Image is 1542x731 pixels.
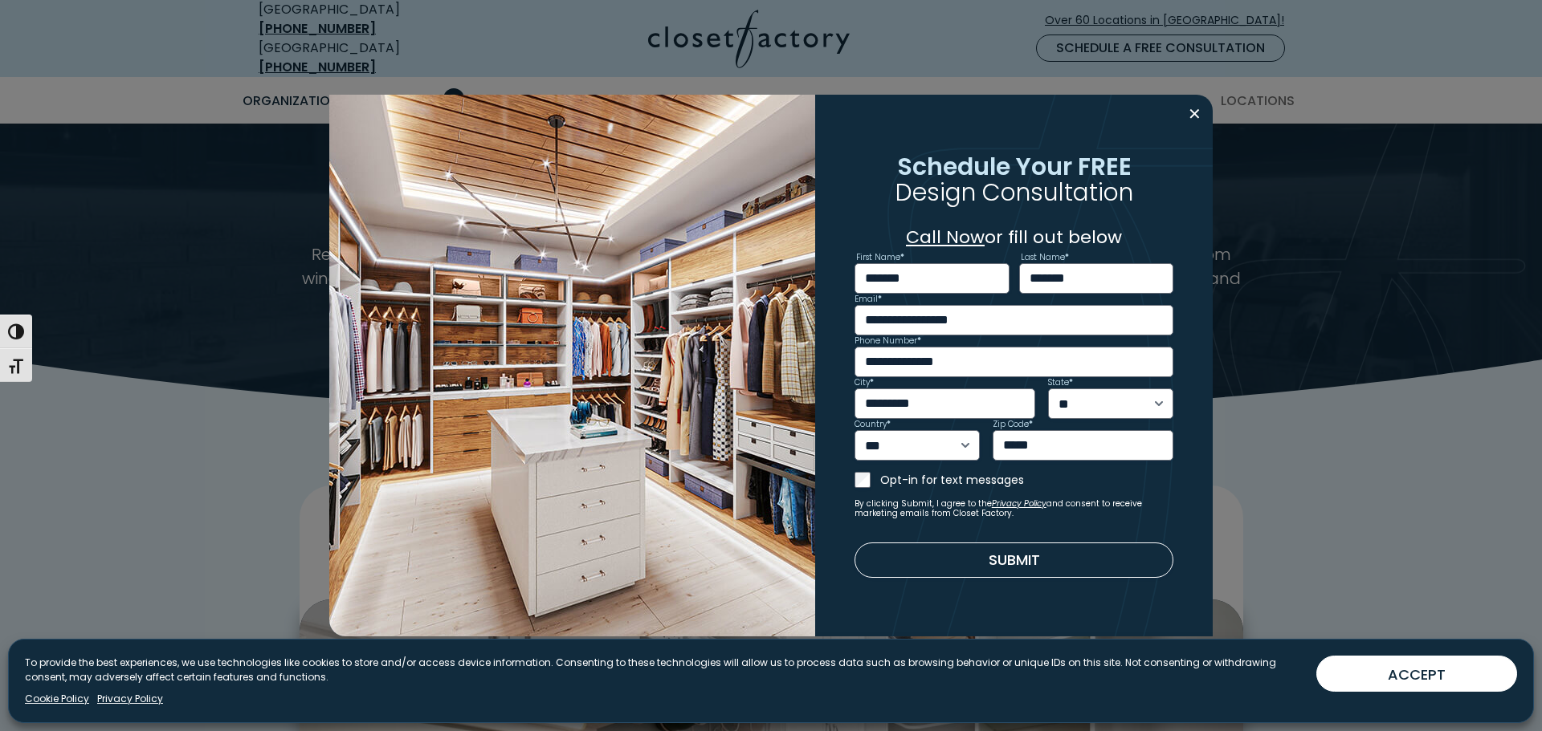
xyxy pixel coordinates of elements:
span: Schedule Your FREE [897,149,1132,184]
label: City [855,379,874,387]
label: Phone Number [855,337,921,345]
label: Last Name [1021,254,1069,262]
img: Walk in closet with island [329,95,815,636]
label: Country [855,420,891,428]
button: Close modal [1183,101,1206,127]
span: Design Consultation [895,175,1133,209]
label: First Name [856,254,904,262]
label: Opt-in for text messages [880,472,1174,488]
a: Privacy Policy [992,497,1046,510]
label: Email [855,295,882,303]
p: or fill out below [855,224,1174,250]
a: Cookie Policy [25,692,89,706]
button: ACCEPT [1316,656,1517,692]
p: To provide the best experiences, we use technologies like cookies to store and/or access device i... [25,656,1303,684]
a: Privacy Policy [97,692,163,706]
label: Zip Code [993,420,1033,428]
small: By clicking Submit, I agree to the and consent to receive marketing emails from Closet Factory. [855,499,1174,518]
a: Call Now [906,225,985,250]
label: State [1048,379,1073,387]
button: Submit [855,542,1174,578]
